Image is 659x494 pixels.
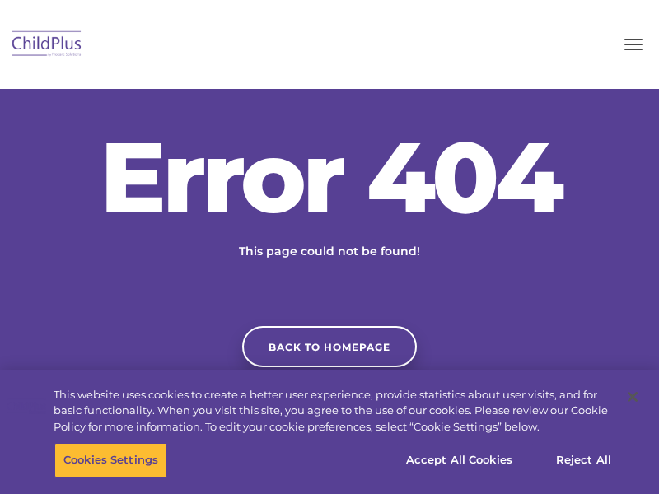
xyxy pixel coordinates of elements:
[397,443,521,478] button: Accept All Cookies
[615,379,651,415] button: Close
[157,243,502,260] p: This page could not be found!
[8,26,86,64] img: ChildPlus by Procare Solutions
[54,443,167,478] button: Cookies Settings
[242,326,417,367] a: Back to homepage
[54,387,613,436] div: This website uses cookies to create a better user experience, provide statistics about user visit...
[532,443,635,478] button: Reject All
[82,128,577,226] h2: Error 404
